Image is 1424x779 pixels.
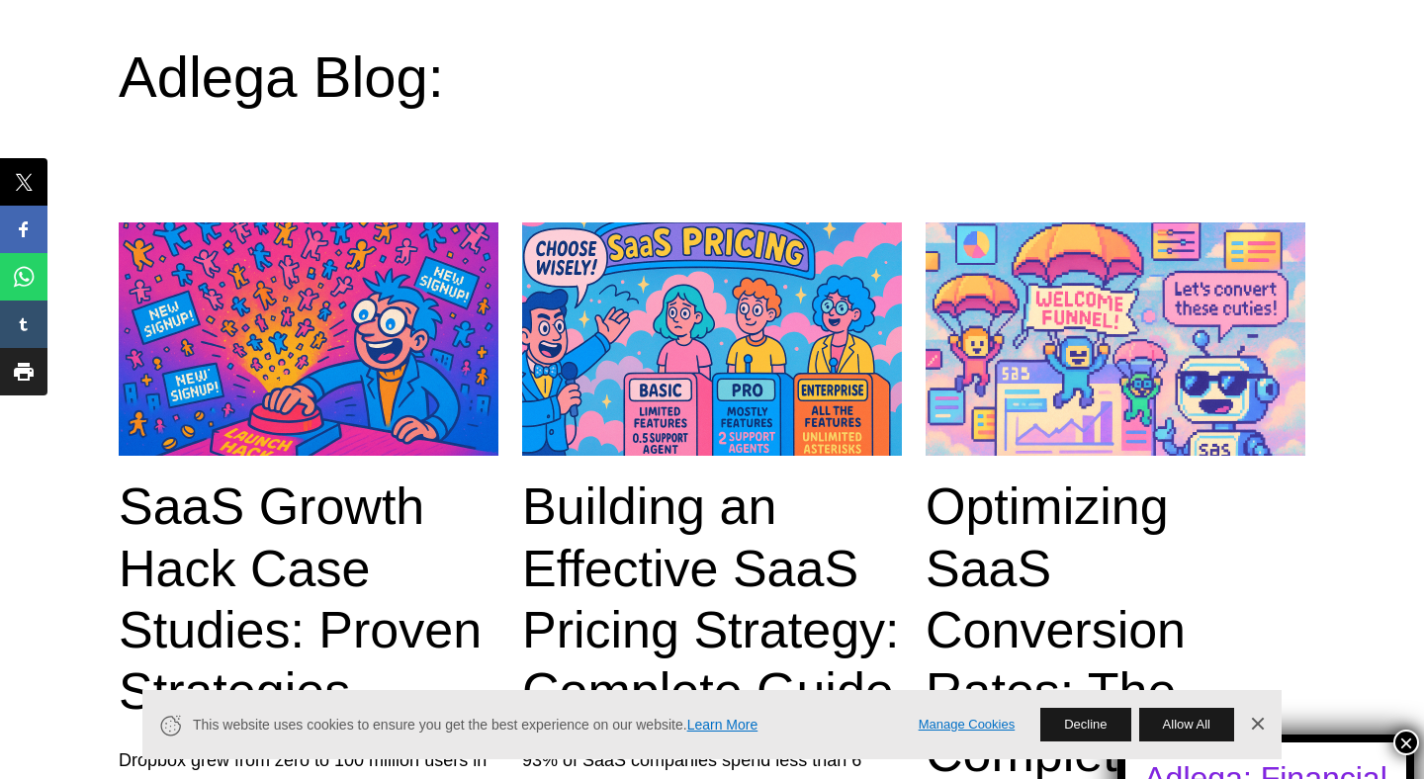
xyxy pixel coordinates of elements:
[1242,710,1272,739] a: Dismiss Banner
[119,43,1305,112] h1: Adlega Blog:
[193,715,891,736] span: This website uses cookies to ensure you get the best experience on our website.
[522,222,902,456] img: Building an Effective SaaS Pricing Strategy: Complete Guide
[1139,708,1234,741] button: Allow All
[926,222,1305,456] img: Optimizing SaaS Conversion Rates: The Complete Guide
[158,713,183,737] svg: Cookie Icon
[1393,730,1419,755] button: Close
[119,222,498,456] img: SaaS Growth Hack Case Studies: Proven Strategies
[522,476,902,723] a: Building an Effective SaaS Pricing Strategy: Complete Guide
[1040,708,1130,741] button: Decline
[919,715,1016,736] a: Manage Cookies
[687,717,758,733] a: Learn More
[119,476,498,723] a: SaaS Growth Hack Case Studies: Proven Strategies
